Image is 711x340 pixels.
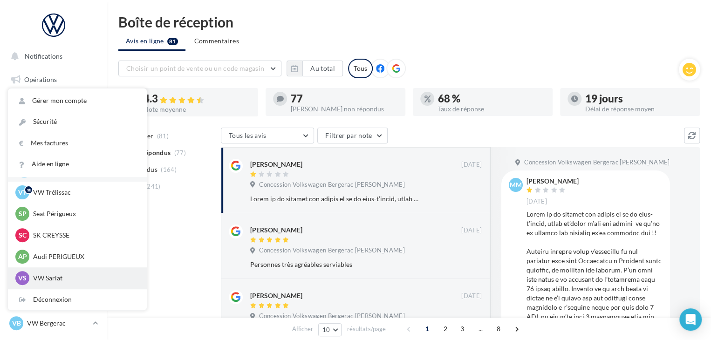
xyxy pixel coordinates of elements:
button: Choisir un point de vente ou un code magasin [118,61,281,76]
p: Seat Périgueux [33,209,136,218]
a: Calendrier [6,210,102,229]
span: Concession Volkswagen Bergerac [PERSON_NAME] [259,181,404,189]
span: VT [18,188,27,197]
button: Notifications [6,47,98,66]
p: VW Trélissac [33,188,136,197]
span: Choisir un point de vente ou un code magasin [126,64,264,72]
span: (164) [161,166,177,173]
button: Tous les avis [221,128,314,143]
p: SK CREYSSE [33,231,136,240]
button: 10 [318,323,342,336]
div: 77 [291,94,398,104]
p: VW Sarlat [33,273,136,283]
div: [PERSON_NAME] [250,291,302,300]
button: Filtrer par note [317,128,388,143]
span: 2 [438,321,453,336]
span: SP [19,209,27,218]
span: 3 [455,321,470,336]
p: Audi PERIGUEUX [33,252,136,261]
span: Afficher [292,325,313,333]
button: Au total [287,61,343,76]
div: 68 % [438,94,545,104]
span: Notifications [25,52,62,60]
span: Opérations [24,75,57,83]
span: [DATE] [461,161,482,169]
span: [DATE] [461,226,482,235]
span: Commentaires [194,36,239,46]
span: VS [18,273,27,283]
div: Délai de réponse moyen [585,106,692,112]
p: VW Bergerac [27,319,89,328]
span: mm [510,180,522,190]
div: Open Intercom Messenger [679,308,702,331]
a: Visibilité en ligne [6,117,102,136]
a: Campagnes [6,140,102,160]
div: Déconnexion [8,289,147,310]
span: AP [18,252,27,261]
a: Sécurité [8,111,147,132]
div: Lorem ip do sitamet con adipis el se do eius-t’incid, utlab et’dolor m’ali eni admini ve qu’no ex... [250,194,421,204]
span: Concession Volkswagen Bergerac [PERSON_NAME] [259,312,404,320]
div: Note moyenne [144,106,251,113]
span: Concession Volkswagen Bergerac [PERSON_NAME] [524,158,670,167]
a: Médiathèque [6,186,102,206]
span: résultats/page [347,325,385,333]
a: Opérations [6,70,102,89]
div: [PERSON_NAME] [250,225,302,235]
div: [PERSON_NAME] [526,178,579,184]
span: (81) [157,132,169,140]
span: 10 [322,326,330,333]
div: Personnes très agréables serviables [250,260,421,269]
div: [PERSON_NAME] [250,160,302,169]
span: SC [19,231,27,240]
div: 4.3 [144,94,251,104]
a: Mes factures [8,133,147,154]
div: Tous [348,59,373,78]
a: VB VW Bergerac [7,314,100,332]
div: Boîte de réception [118,15,700,29]
div: Taux de réponse [438,106,545,112]
span: VB [12,319,21,328]
span: Concession Volkswagen Bergerac [PERSON_NAME] [259,246,404,255]
a: Contacts [6,163,102,183]
span: 1 [420,321,435,336]
a: Boîte de réception81 [6,93,102,113]
div: [PERSON_NAME] non répondus [291,106,398,112]
span: [DATE] [526,197,547,206]
span: (241) [145,183,161,190]
a: Aide en ligne [8,154,147,175]
div: 19 jours [585,94,692,104]
span: 8 [491,321,506,336]
a: PLV et print personnalisable [6,232,102,260]
span: [DATE] [461,292,482,300]
span: Tous les avis [229,131,267,139]
button: Au total [302,61,343,76]
a: Gérer mon compte [8,90,147,111]
a: Campagnes DataOnDemand [6,264,102,291]
span: ... [473,321,488,336]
